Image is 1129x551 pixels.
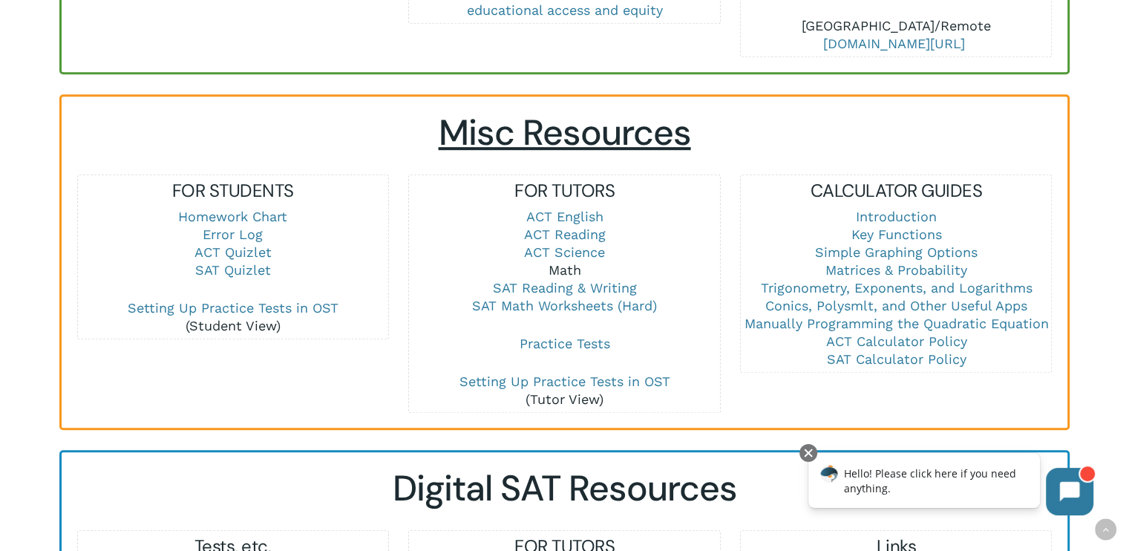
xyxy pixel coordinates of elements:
[825,333,966,349] a: ACT Calculator Policy
[741,179,1051,203] h5: CALCULATOR GUIDES
[526,209,603,224] a: ACT English
[851,226,941,242] a: Key Functions
[203,226,263,242] a: Error Log
[793,441,1108,530] iframe: Chatbot
[741,17,1051,53] p: [GEOGRAPHIC_DATA]/Remote
[409,179,719,203] h5: FOR TUTORS
[76,467,1052,510] h2: Digital SAT Resources
[826,351,966,367] a: SAT Calculator Policy
[815,244,978,260] a: Simple Graphing Options
[856,209,937,224] a: Introduction
[459,374,670,389] a: Setting Up Practice Tests in OST
[492,280,636,296] a: SAT Reading & Writing
[523,226,605,242] a: ACT Reading
[78,179,388,203] h5: FOR STUDENTS
[524,244,605,260] a: ACT Science
[765,298,1027,313] a: Conics, Polysmlt, and Other Useful Apps
[439,109,691,156] span: Misc Resources
[760,280,1032,296] a: Trigonometry, Exponents, and Logarithms
[178,209,287,224] a: Homework Chart
[744,316,1048,331] a: Manually Programming the Quadratic Equation
[409,373,719,408] p: (Tutor View)
[195,262,271,278] a: SAT Quizlet
[194,244,272,260] a: ACT Quizlet
[128,300,338,316] a: Setting Up Practice Tests in OST
[548,262,580,278] a: Math
[78,299,388,335] p: (Student View)
[823,36,965,51] a: [DOMAIN_NAME][URL]
[825,262,967,278] a: Matrices & Probability
[472,298,657,313] a: SAT Math Worksheets (Hard)
[519,336,609,351] a: Practice Tests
